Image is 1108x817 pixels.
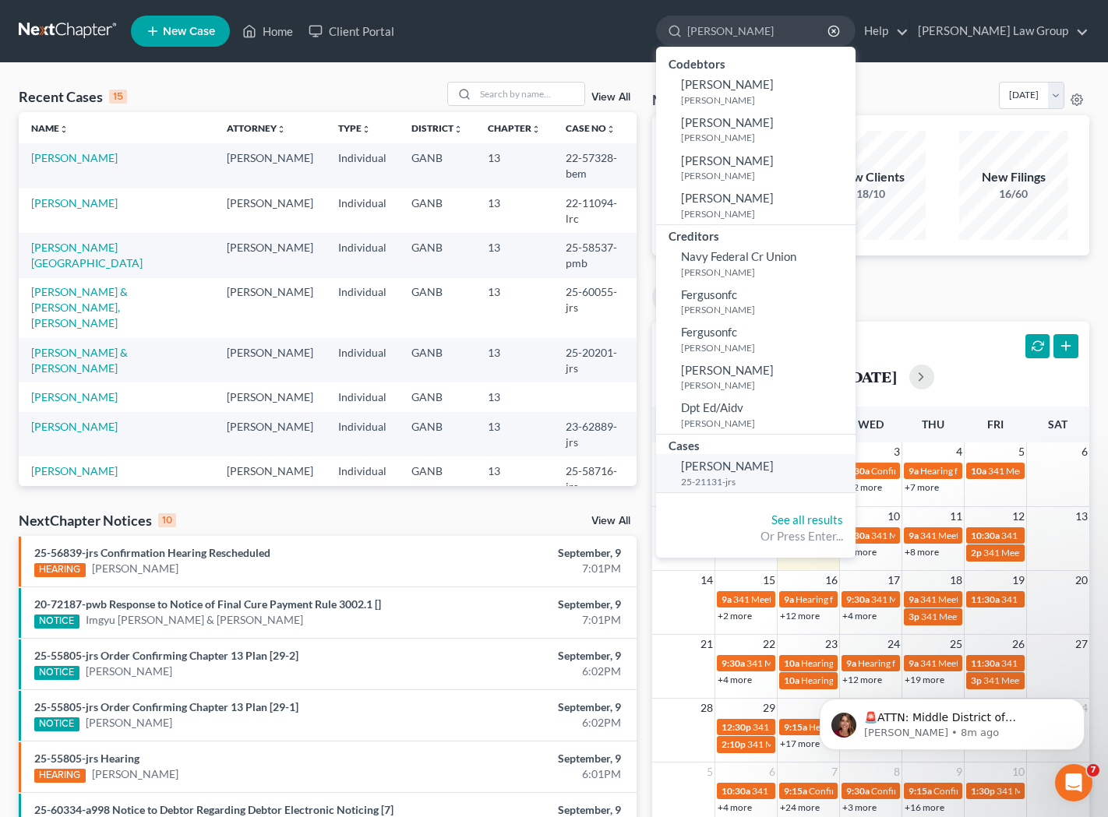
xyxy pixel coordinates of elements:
span: Confirmation Hearing for [PERSON_NAME] [871,465,1050,477]
a: 25-55805-jrs Hearing [34,752,139,765]
div: Recent Cases [19,87,127,106]
span: 25 [948,635,964,653]
a: +3 more [842,546,877,558]
span: Sat [1048,417,1067,431]
td: 25-60055-jrs [553,278,637,338]
div: HEARING [34,563,86,577]
td: Individual [326,338,399,382]
span: 2p [971,547,982,558]
span: Hearing for [PERSON_NAME] [858,657,979,669]
a: Client Portal [301,17,402,45]
span: 9a [909,530,919,541]
td: GANB [399,143,475,188]
i: unfold_more [531,125,541,134]
span: [PERSON_NAME] [681,115,774,129]
small: [PERSON_NAME] [681,93,852,107]
small: [PERSON_NAME] [681,207,852,220]
span: Thu [922,417,944,431]
a: 25-55805-jrs Order Confirming Chapter 13 Plan [29-1] [34,700,298,713]
a: See all results [771,512,843,526]
td: 13 [475,412,553,456]
div: 16/60 [959,186,1068,202]
span: 5 [1017,442,1026,461]
a: +3 more [842,801,877,813]
span: Hearing for [PERSON_NAME] [801,657,923,669]
div: 6:01PM [436,766,621,782]
span: [PERSON_NAME] [681,77,774,91]
a: Imgyu [PERSON_NAME] & [PERSON_NAME] [86,612,303,628]
span: 3 [892,442,902,461]
a: Fergusonfc[PERSON_NAME] [656,283,856,321]
a: +2 more [718,610,752,622]
span: [PERSON_NAME] [681,191,774,205]
td: Individual [326,143,399,188]
div: 18/10 [817,186,926,202]
a: [PERSON_NAME]25-21131-jrs [656,454,856,492]
span: 9a [909,657,919,669]
a: +4 more [718,801,752,813]
a: [PERSON_NAME] & [PERSON_NAME] [31,346,128,375]
td: [PERSON_NAME] [214,412,326,456]
span: 3p [909,611,919,622]
small: [PERSON_NAME] [681,131,852,144]
td: Individual [326,278,399,338]
td: 25-58716-jrs [553,456,637,501]
span: New Case [163,26,215,37]
i: unfold_more [59,125,69,134]
span: Hearing for [PERSON_NAME] [796,593,917,605]
td: 13 [475,188,553,233]
input: Search by name... [687,16,830,45]
span: 12 [1011,507,1026,526]
td: 13 [475,143,553,188]
span: 5 [705,762,715,781]
small: [PERSON_NAME] [681,341,852,354]
div: New Filings [959,168,1068,186]
td: GANB [399,188,475,233]
span: 21 [699,635,715,653]
span: 341 Meeting for [PERSON_NAME] [920,657,1060,669]
a: 25-56839-jrs Confirmation Hearing Rescheduled [34,546,270,559]
small: 25-21131-jrs [681,475,852,488]
a: +12 more [842,481,882,493]
span: 14 [699,571,715,590]
span: 19 [1011,571,1026,590]
a: Case Nounfold_more [566,122,616,134]
span: 341 Meeting for [PERSON_NAME] [746,657,887,669]
a: [PERSON_NAME] [92,561,178,576]
div: 6:02PM [436,715,621,731]
span: 341 Meeting for [PERSON_NAME] [733,593,873,605]
a: [PERSON_NAME] [31,464,118,477]
td: 22-57328-bem [553,143,637,188]
div: NextChapter Notices [19,511,176,530]
td: Individual [326,456,399,501]
span: 9:30a [846,530,870,541]
small: [PERSON_NAME] [681,379,852,392]
span: 7 [1087,764,1099,777]
div: 7:01PM [436,561,621,576]
span: Hearing for Kannathaporn [PERSON_NAME] [920,465,1103,477]
small: [PERSON_NAME] [681,303,852,316]
span: 10a [784,657,799,669]
iframe: Intercom live chat [1055,764,1092,801]
span: 23 [824,635,839,653]
span: 28 [699,699,715,717]
td: [PERSON_NAME] [214,233,326,277]
div: New Clients [817,168,926,186]
span: 4 [955,442,964,461]
span: 20 [1074,571,1089,590]
td: GANB [399,278,475,338]
a: Attorneyunfold_more [227,122,286,134]
a: [PERSON_NAME][PERSON_NAME] [656,111,856,149]
span: Wed [858,417,884,431]
small: [PERSON_NAME] [681,417,852,430]
td: 13 [475,382,553,411]
a: View All [591,516,630,526]
span: 10 [886,507,902,526]
a: Dpt Ed/Aidv[PERSON_NAME] [656,396,856,434]
span: 11:30a [971,657,1000,669]
span: 10:30a [722,785,750,797]
span: Fergusonfc [681,325,737,339]
small: [PERSON_NAME] [681,266,852,279]
span: 27 [1074,635,1089,653]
